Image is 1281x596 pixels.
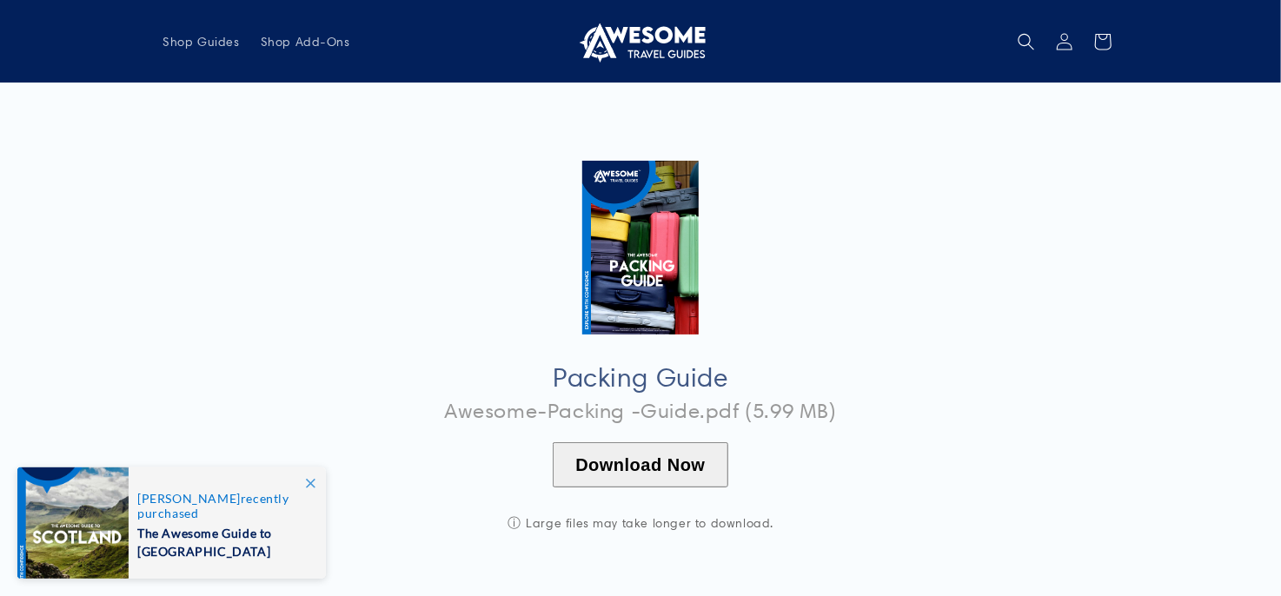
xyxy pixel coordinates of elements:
span: The Awesome Guide to [GEOGRAPHIC_DATA] [137,520,308,560]
div: Large files may take longer to download. [467,515,814,531]
a: Shop Guides [152,23,250,60]
span: recently purchased [137,491,308,520]
img: Awesome Travel Guides [575,21,706,63]
a: Shop Add-Ons [250,23,361,60]
button: Download Now [553,442,727,487]
summary: Search [1007,23,1045,61]
a: Awesome Travel Guides [569,14,713,69]
span: ⓘ [508,515,521,531]
span: Shop Guides [163,34,240,50]
img: Packing-Guide-Cover.png [582,161,698,334]
span: [PERSON_NAME] [137,491,241,506]
span: Shop Add-Ons [261,34,350,50]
